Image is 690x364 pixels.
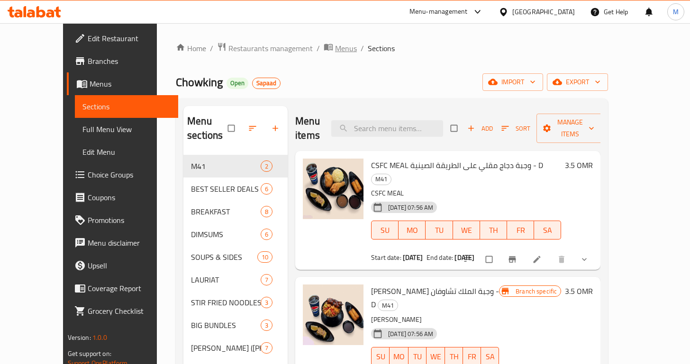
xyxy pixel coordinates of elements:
div: BIG BUNDLES [191,320,261,331]
input: search [331,120,443,137]
span: Branch specific [512,287,561,296]
span: Grocery Checklist [88,305,171,317]
div: [GEOGRAPHIC_DATA] [512,7,575,17]
span: 8 [261,207,272,216]
button: export [547,73,608,91]
span: import [490,76,536,88]
span: Select to update [480,250,500,268]
div: items [261,206,272,217]
span: LAURIAT [191,274,261,285]
a: Coupons [67,186,178,209]
span: CSFC MEAL وجبة دجاج مقلي على الطريقة الصينية - D [371,158,543,172]
a: Promotions [67,209,178,231]
button: SU [371,221,399,240]
button: TU [426,221,453,240]
a: Edit Restaurant [67,27,178,50]
span: Chowking [176,71,223,93]
div: CHAO FAN (FRIED RICE) [191,342,261,354]
span: [PERSON_NAME] ([PERSON_NAME]) [191,342,261,354]
span: WE [430,350,441,364]
span: export [554,76,600,88]
div: M41 [378,300,398,311]
div: DIMSUMS6 [183,223,288,246]
span: Menus [335,43,357,54]
a: Branches [67,50,178,72]
span: 1.0.0 [92,331,107,344]
button: Branch-specific-item [502,249,525,270]
span: FR [467,350,477,364]
span: Branches [88,55,171,67]
a: Upsell [67,254,178,277]
span: SA [538,223,557,237]
span: Sections [82,101,171,112]
img: King Chaofan Meal وجبة الملك تشاوفان - D [303,284,363,345]
span: M41 [372,174,391,185]
button: show more [574,249,597,270]
span: Restaurants management [228,43,313,54]
span: Promotions [88,214,171,226]
span: SU [375,350,386,364]
span: Upsell [88,260,171,271]
button: Sort [499,121,533,136]
span: 10 [258,253,272,262]
a: Sections [75,95,178,118]
b: [DATE] [454,251,474,264]
div: Open [227,78,248,89]
a: Grocery Checklist [67,300,178,322]
span: TU [429,223,449,237]
span: Select all sections [222,119,242,137]
span: Coupons [88,192,171,203]
span: 6 [261,185,272,194]
div: items [261,320,272,331]
span: 3 [261,321,272,330]
a: Menus [324,42,357,54]
span: Edit Restaurant [88,33,171,44]
div: items [257,251,272,263]
button: SA [534,221,561,240]
span: [PERSON_NAME] وجبة الملك تشاوفان - D [371,284,499,311]
span: [DATE] 07:56 AM [384,203,437,212]
li: / [210,43,213,54]
span: 2 [261,162,272,171]
div: items [261,342,272,354]
a: Full Menu View [75,118,178,141]
p: CSFC MEAL [371,187,561,199]
button: delete [551,249,574,270]
span: M41 [191,160,261,172]
a: Choice Groups [67,163,178,186]
span: Sort sections [242,118,265,139]
span: BREAKFAST [191,206,261,217]
div: SOUPS & SIDES10 [183,246,288,268]
span: SOUPS & SIDES [191,251,257,263]
a: Menu disclaimer [67,231,178,254]
button: sort-choices [457,249,480,270]
span: MO [393,350,405,364]
a: Edit menu item [532,255,544,264]
div: BREAKFAST8 [183,200,288,223]
svg: Show Choices [580,255,589,264]
button: TH [480,221,507,240]
span: SA [485,350,495,364]
span: Get support on: [68,347,111,360]
span: M41 [378,300,398,311]
h2: Menu items [295,114,320,142]
div: BIG BUNDLES3 [183,314,288,337]
div: items [261,183,272,195]
span: STIR FRIED NOODLES [191,297,261,308]
button: MO [399,221,426,240]
div: DIMSUMS [191,229,261,240]
li: / [317,43,320,54]
button: FR [507,221,534,240]
a: Coverage Report [67,277,178,300]
span: Menus [90,78,171,89]
span: Sapaad [253,79,280,87]
span: Open [227,79,248,87]
span: Add item [465,121,495,136]
span: M [673,7,679,17]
